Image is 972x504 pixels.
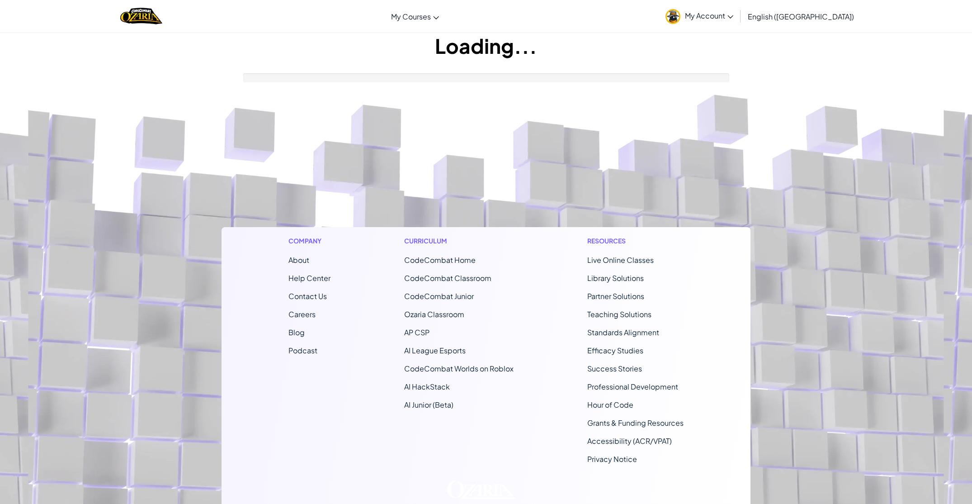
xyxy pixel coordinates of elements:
a: AP CSP [404,328,429,337]
a: Efficacy Studies [587,346,643,355]
span: My Account [685,11,733,20]
a: Help Center [288,273,330,283]
h1: Resources [587,236,684,246]
a: Professional Development [587,382,678,391]
span: CodeCombat Home [404,255,476,265]
a: My Courses [387,4,444,29]
a: Blog [288,328,305,337]
img: avatar [665,9,680,24]
a: CodeCombat Worlds on Roblox [404,364,514,373]
a: CodeCombat Junior [404,291,474,301]
a: Accessibility (ACR/VPAT) [587,436,672,446]
a: CodeCombat Classroom [404,273,491,283]
a: Grants & Funding Resources [587,418,684,428]
a: Ozaria by CodeCombat logo [120,7,162,25]
a: English ([GEOGRAPHIC_DATA]) [743,4,859,29]
a: Live Online Classes [587,255,654,265]
a: Careers [288,309,316,319]
a: About [288,255,309,265]
a: Teaching Solutions [587,309,651,319]
a: Partner Solutions [587,291,644,301]
img: Home [120,7,162,25]
a: Standards Alignment [587,328,659,337]
span: English ([GEOGRAPHIC_DATA]) [748,12,854,21]
a: My Account [661,2,738,30]
h1: Company [288,236,330,246]
span: My Courses [391,12,431,21]
h1: Curriculum [404,236,514,246]
a: AI Junior (Beta) [404,400,453,409]
a: Library Solutions [587,273,644,283]
a: Hour of Code [587,400,633,409]
a: AI HackStack [404,382,450,391]
a: Ozaria Classroom [404,309,464,319]
a: Success Stories [587,364,642,373]
a: Privacy Notice [587,454,637,464]
a: Podcast [288,346,317,355]
a: AI League Esports [404,346,466,355]
span: Contact Us [288,291,327,301]
img: Ozaria logo [447,481,515,499]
